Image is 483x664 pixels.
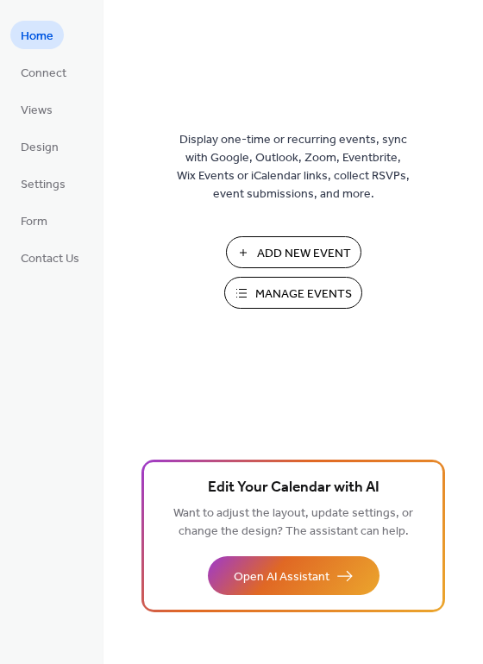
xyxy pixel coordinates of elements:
span: Edit Your Calendar with AI [208,476,379,500]
span: Display one-time or recurring events, sync with Google, Outlook, Zoom, Eventbrite, Wix Events or ... [177,131,410,204]
a: Settings [10,169,76,197]
span: Open AI Assistant [234,568,329,586]
a: Home [10,21,64,49]
span: Views [21,102,53,120]
a: Design [10,132,69,160]
a: Contact Us [10,243,90,272]
span: Form [21,213,47,231]
span: Settings [21,176,66,194]
a: Views [10,95,63,123]
button: Add New Event [226,236,361,268]
span: Connect [21,65,66,83]
span: Manage Events [255,285,352,304]
button: Open AI Assistant [208,556,379,595]
span: Design [21,139,59,157]
a: Form [10,206,58,235]
span: Contact Us [21,250,79,268]
span: Want to adjust the layout, update settings, or change the design? The assistant can help. [173,502,413,543]
span: Add New Event [257,245,351,263]
span: Home [21,28,53,46]
button: Manage Events [224,277,362,309]
a: Connect [10,58,77,86]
